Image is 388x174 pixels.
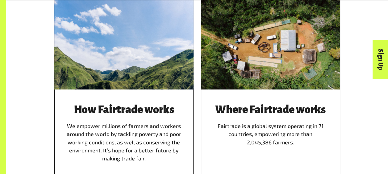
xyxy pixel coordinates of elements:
h3: Where Fairtrade works [208,104,333,116]
div: We empower millions of farmers and workers around the world by tackling poverty and poor working ... [62,104,186,163]
h3: How Fairtrade works [62,104,186,116]
div: Fairtrade is a global system operating in 71 countries, empowering more than 2,045,386 farmers. [208,104,333,163]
